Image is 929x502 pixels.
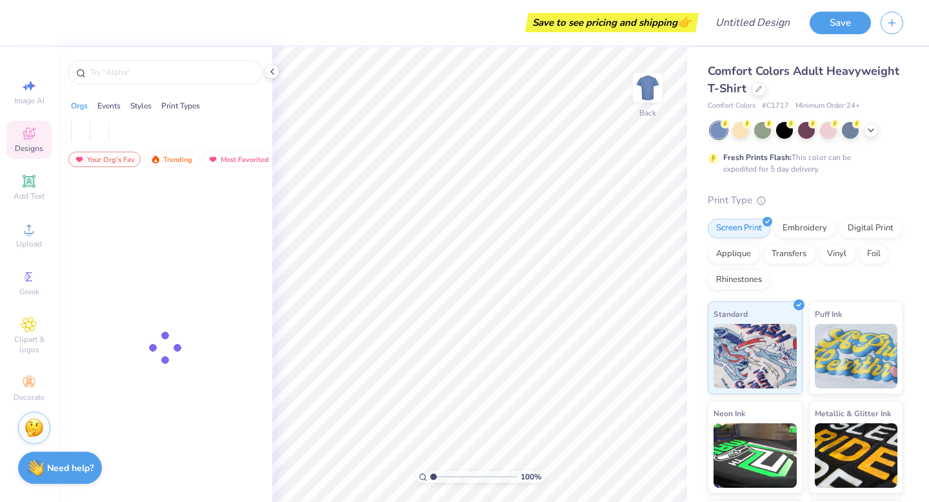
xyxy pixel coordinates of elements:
[714,423,797,488] img: Neon Ink
[774,219,835,238] div: Embroidery
[639,107,656,119] div: Back
[130,100,152,112] div: Styles
[97,100,121,112] div: Events
[714,307,748,321] span: Standard
[677,14,692,30] span: 👉
[15,143,43,154] span: Designs
[528,13,695,32] div: Save to see pricing and shipping
[708,193,903,208] div: Print Type
[815,307,842,321] span: Puff Ink
[763,245,815,264] div: Transfers
[521,471,541,483] span: 100 %
[14,191,45,201] span: Add Text
[19,286,39,297] span: Greek
[635,75,661,101] img: Back
[68,152,141,167] div: Your Org's Fav
[723,152,882,175] div: This color can be expedited for 5 day delivery.
[714,407,745,420] span: Neon Ink
[708,245,759,264] div: Applique
[71,100,88,112] div: Orgs
[14,392,45,403] span: Decorate
[810,12,871,34] button: Save
[89,66,254,79] input: Try "Alpha"
[762,101,789,112] span: # C1717
[14,95,45,106] span: Image AI
[723,152,792,163] strong: Fresh Prints Flash:
[815,324,898,388] img: Puff Ink
[708,219,770,238] div: Screen Print
[705,10,800,35] input: Untitled Design
[815,423,898,488] img: Metallic & Glitter Ink
[150,155,161,164] img: trending.gif
[708,270,770,290] div: Rhinestones
[74,155,85,164] img: most_fav.gif
[859,245,889,264] div: Foil
[145,152,198,167] div: Trending
[16,239,42,249] span: Upload
[208,155,218,164] img: most_fav.gif
[161,100,200,112] div: Print Types
[819,245,855,264] div: Vinyl
[6,334,52,355] span: Clipart & logos
[202,152,275,167] div: Most Favorited
[815,407,891,420] span: Metallic & Glitter Ink
[839,219,902,238] div: Digital Print
[714,324,797,388] img: Standard
[708,101,755,112] span: Comfort Colors
[47,462,94,474] strong: Need help?
[795,101,860,112] span: Minimum Order: 24 +
[708,63,899,96] span: Comfort Colors Adult Heavyweight T-Shirt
